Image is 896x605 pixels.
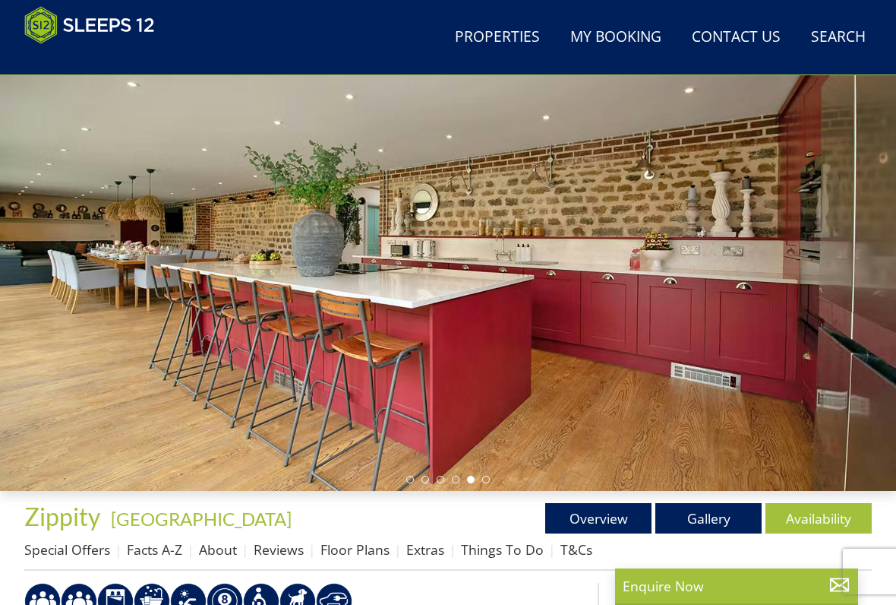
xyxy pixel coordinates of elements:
span: Zippity [24,502,100,531]
a: Zippity [24,502,105,531]
a: Availability [765,503,872,534]
p: Enquire Now [623,576,850,596]
img: Sleeps 12 [24,6,155,44]
a: Overview [545,503,651,534]
iframe: Customer reviews powered by Trustpilot [17,53,176,66]
a: Things To Do [461,540,544,559]
a: My Booking [564,21,667,55]
a: T&Cs [560,540,592,559]
a: Gallery [655,503,762,534]
a: [GEOGRAPHIC_DATA] [111,508,292,530]
a: Facts A-Z [127,540,182,559]
a: Contact Us [686,21,787,55]
a: Properties [449,21,546,55]
a: Special Offers [24,540,110,559]
a: Search [805,21,872,55]
a: Reviews [254,540,304,559]
a: Floor Plans [320,540,390,559]
span: - [105,508,292,530]
a: About [199,540,237,559]
a: Extras [406,540,444,559]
